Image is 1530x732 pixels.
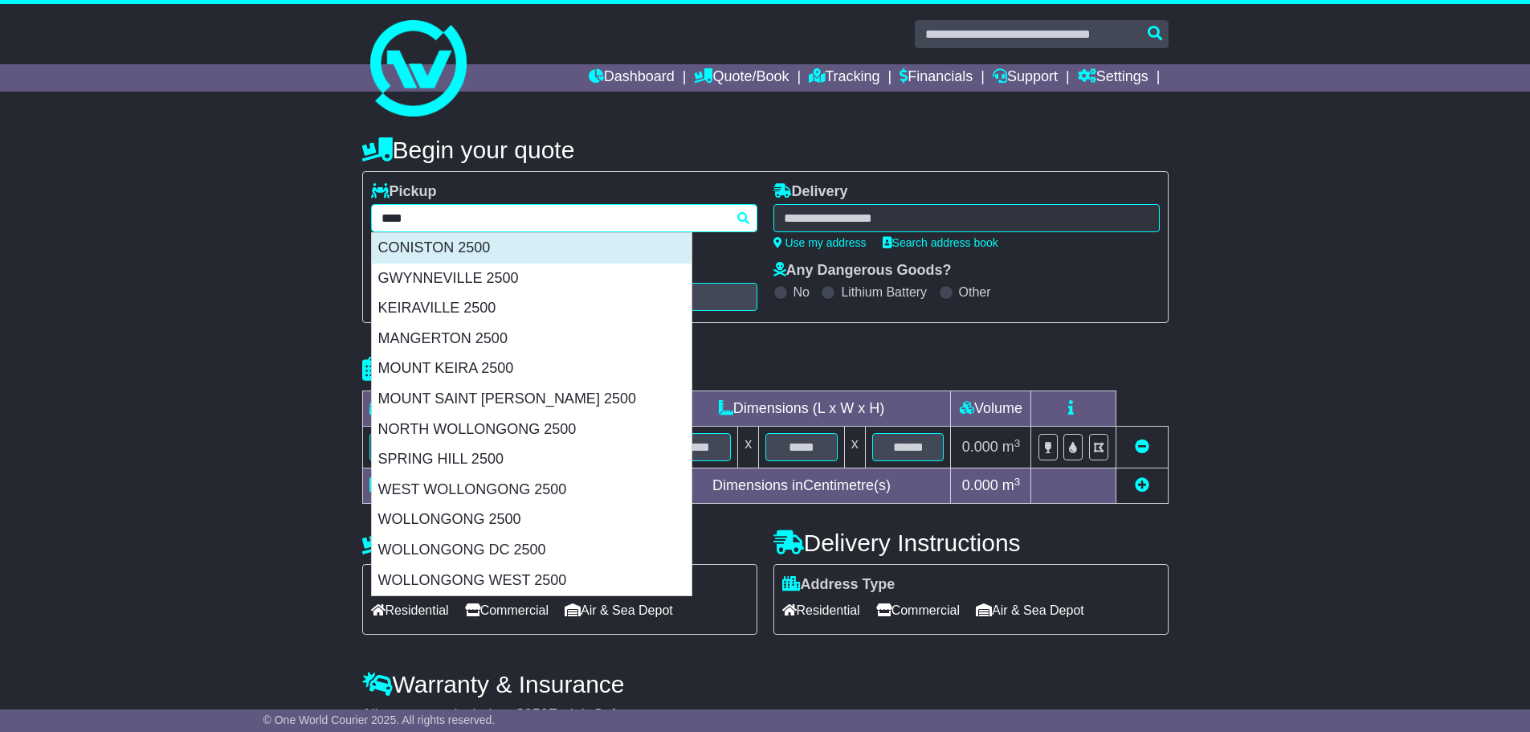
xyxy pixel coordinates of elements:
div: All our quotes include a $ FreightSafe warranty. [362,706,1169,724]
span: m [1002,477,1021,493]
a: Financials [900,64,973,92]
div: KEIRAVILLE 2500 [372,293,692,324]
span: 0.000 [962,477,998,493]
span: Air & Sea Depot [976,598,1084,623]
span: Residential [782,598,860,623]
div: WOLLONGONG 2500 [372,505,692,535]
a: Add new item [1135,477,1149,493]
label: Any Dangerous Goods? [773,262,952,280]
td: x [738,427,759,468]
td: Dimensions (L x W x H) [652,391,951,427]
a: Quote/Book [694,64,789,92]
td: Dimensions in Centimetre(s) [652,468,951,504]
h4: Package details | [362,356,564,382]
div: WOLLONGONG WEST 2500 [372,566,692,596]
a: Tracking [809,64,879,92]
h4: Warranty & Insurance [362,671,1169,697]
label: Address Type [782,576,896,594]
span: Commercial [876,598,960,623]
div: MANGERTON 2500 [372,324,692,354]
typeahead: Please provide city [371,204,757,232]
div: MOUNT KEIRA 2500 [372,354,692,384]
label: Pickup [371,183,437,201]
div: SPRING HILL 2500 [372,444,692,475]
h4: Pickup Instructions [362,530,757,556]
label: Other [959,284,991,300]
sup: 3 [1014,437,1021,449]
label: No [794,284,810,300]
h4: Delivery Instructions [773,530,1169,556]
a: Search address book [883,236,998,249]
a: Dashboard [589,64,675,92]
span: © One World Courier 2025. All rights reserved. [263,714,496,726]
a: Use my address [773,236,867,249]
span: Air & Sea Depot [565,598,673,623]
div: MOUNT SAINT [PERSON_NAME] 2500 [372,384,692,415]
a: Remove this item [1135,439,1149,455]
label: Lithium Battery [841,284,927,300]
td: x [844,427,865,468]
div: WOLLONGONG DC 2500 [372,535,692,566]
div: GWYNNEVILLE 2500 [372,264,692,294]
span: m [1002,439,1021,455]
span: 250 [524,706,549,722]
a: Settings [1078,64,1149,92]
div: NORTH WOLLONGONG 2500 [372,415,692,445]
h4: Begin your quote [362,137,1169,163]
span: Residential [371,598,449,623]
sup: 3 [1014,476,1021,488]
td: Volume [951,391,1031,427]
td: Total [362,468,496,504]
a: Support [993,64,1058,92]
span: Commercial [465,598,549,623]
span: 0.000 [962,439,998,455]
label: Delivery [773,183,848,201]
div: WEST WOLLONGONG 2500 [372,475,692,505]
td: Type [362,391,496,427]
div: CONISTON 2500 [372,233,692,264]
